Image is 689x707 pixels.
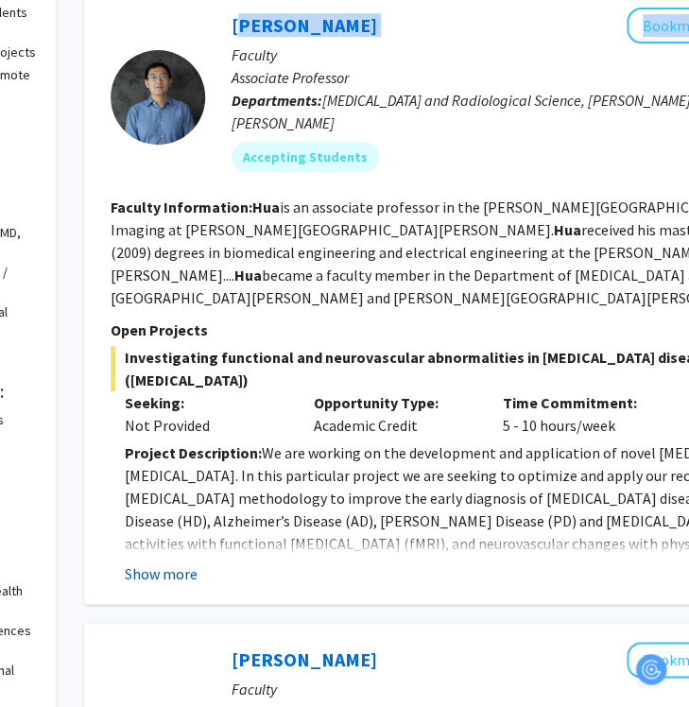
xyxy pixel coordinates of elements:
b: Departments: [232,91,322,110]
b: Hua [252,198,280,216]
div: 5 - 10 hours/week [489,391,678,437]
div: Not Provided [125,414,285,437]
p: Seeking: [125,391,285,414]
div: Academic Credit [300,391,489,437]
a: [PERSON_NAME] [232,647,377,671]
button: Show more [125,562,198,585]
b: Faculty Information: [111,198,252,216]
mat-chip: Accepting Students [232,142,379,172]
b: Hua [554,220,581,239]
p: Time Commitment: [503,391,663,414]
a: [PERSON_NAME] [232,13,377,37]
strong: Project Description: [125,443,262,462]
b: Hua [234,266,262,285]
iframe: Chat [14,622,80,693]
p: Opportunity Type: [314,391,474,414]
